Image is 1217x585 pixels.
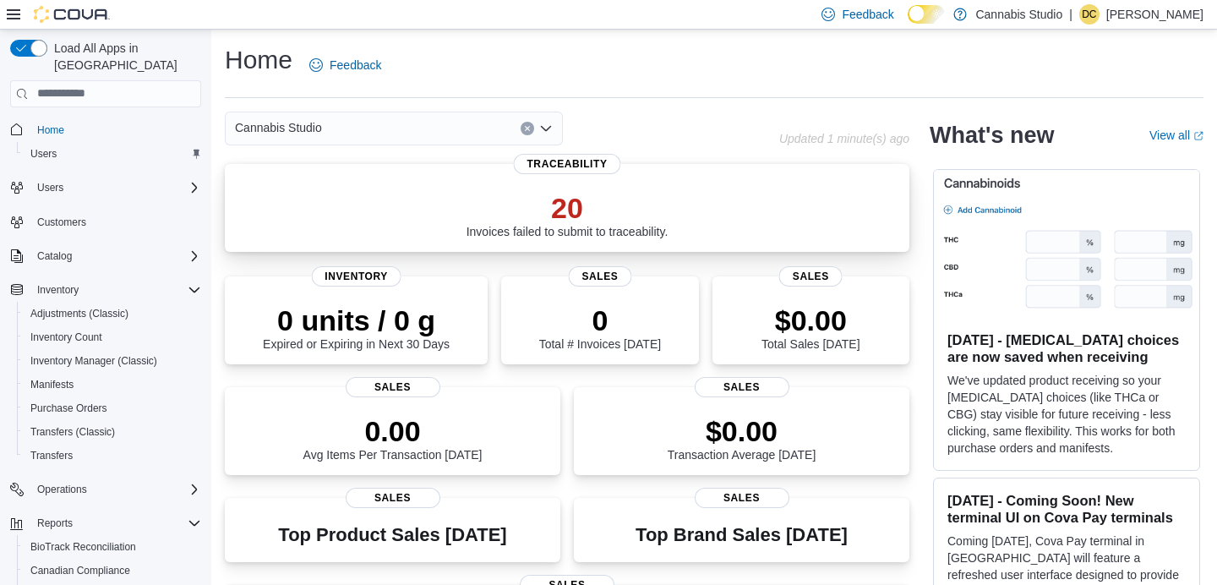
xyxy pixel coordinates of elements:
[263,303,450,337] p: 0 units / 0 g
[311,266,401,287] span: Inventory
[37,181,63,194] span: Users
[513,154,620,174] span: Traceability
[303,414,483,462] div: Avg Items Per Transaction [DATE]
[539,303,661,351] div: Total # Invoices [DATE]
[30,119,201,140] span: Home
[30,354,157,368] span: Inventory Manager (Classic)
[467,191,669,225] p: 20
[947,372,1186,457] p: We've updated product receiving so your [MEDICAL_DATA] choices (like THCa or CBG) stay visible fo...
[17,420,208,444] button: Transfers (Classic)
[17,325,208,349] button: Inventory Count
[235,118,322,138] span: Cannabis Studio
[24,351,201,371] span: Inventory Manager (Classic)
[24,422,122,442] a: Transfers (Classic)
[24,537,201,557] span: BioTrack Reconciliation
[263,303,450,351] div: Expired or Expiring in Next 30 Days
[30,178,70,198] button: Users
[636,525,848,545] h3: Top Brand Sales [DATE]
[3,176,208,200] button: Users
[947,331,1186,365] h3: [DATE] - [MEDICAL_DATA] choices are now saved when receiving
[668,414,816,448] p: $0.00
[24,398,114,418] a: Purchase Orders
[30,331,102,344] span: Inventory Count
[17,302,208,325] button: Adjustments (Classic)
[37,483,87,496] span: Operations
[30,307,128,320] span: Adjustments (Classic)
[1149,128,1203,142] a: View allExternal link
[24,560,137,581] a: Canadian Compliance
[947,492,1186,526] h3: [DATE] - Coming Soon! New terminal UI on Cova Pay terminals
[24,398,201,418] span: Purchase Orders
[30,425,115,439] span: Transfers (Classic)
[17,349,208,373] button: Inventory Manager (Classic)
[24,303,201,324] span: Adjustments (Classic)
[24,537,143,557] a: BioTrack Reconciliation
[30,449,73,462] span: Transfers
[303,48,388,82] a: Feedback
[47,40,201,74] span: Load All Apps in [GEOGRAPHIC_DATA]
[3,244,208,268] button: Catalog
[30,147,57,161] span: Users
[24,375,201,395] span: Manifests
[37,249,72,263] span: Catalog
[24,446,201,466] span: Transfers
[24,375,80,395] a: Manifests
[930,122,1054,149] h2: What's new
[30,280,201,300] span: Inventory
[761,303,860,337] p: $0.00
[24,327,201,347] span: Inventory Count
[467,191,669,238] div: Invoices failed to submit to traceability.
[17,535,208,559] button: BioTrack Reconciliation
[1082,4,1096,25] span: DC
[330,57,381,74] span: Feedback
[30,378,74,391] span: Manifests
[30,246,79,266] button: Catalog
[17,142,208,166] button: Users
[539,303,661,337] p: 0
[779,132,909,145] p: Updated 1 minute(s) ago
[30,246,201,266] span: Catalog
[24,446,79,466] a: Transfers
[3,210,208,234] button: Customers
[37,517,73,530] span: Reports
[30,120,71,140] a: Home
[761,303,860,351] div: Total Sales [DATE]
[30,211,201,232] span: Customers
[34,6,110,23] img: Cova
[779,266,843,287] span: Sales
[30,178,201,198] span: Users
[24,144,63,164] a: Users
[30,513,201,533] span: Reports
[1106,4,1203,25] p: [PERSON_NAME]
[346,377,440,397] span: Sales
[668,414,816,462] div: Transaction Average [DATE]
[908,5,946,24] input: Dark Mode
[842,6,893,23] span: Feedback
[30,212,93,232] a: Customers
[24,303,135,324] a: Adjustments (Classic)
[17,444,208,467] button: Transfers
[3,511,208,535] button: Reports
[24,560,201,581] span: Canadian Compliance
[30,402,107,415] span: Purchase Orders
[908,24,909,25] span: Dark Mode
[695,377,789,397] span: Sales
[30,513,79,533] button: Reports
[24,422,201,442] span: Transfers (Classic)
[24,351,164,371] a: Inventory Manager (Classic)
[695,488,789,508] span: Sales
[3,478,208,501] button: Operations
[37,123,64,137] span: Home
[30,479,201,500] span: Operations
[3,118,208,142] button: Home
[521,122,534,135] button: Clear input
[24,144,201,164] span: Users
[1079,4,1100,25] div: Daniel Castillo
[3,278,208,302] button: Inventory
[975,4,1062,25] p: Cannabis Studio
[17,559,208,582] button: Canadian Compliance
[1069,4,1072,25] p: |
[278,525,506,545] h3: Top Product Sales [DATE]
[30,280,85,300] button: Inventory
[30,564,130,577] span: Canadian Compliance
